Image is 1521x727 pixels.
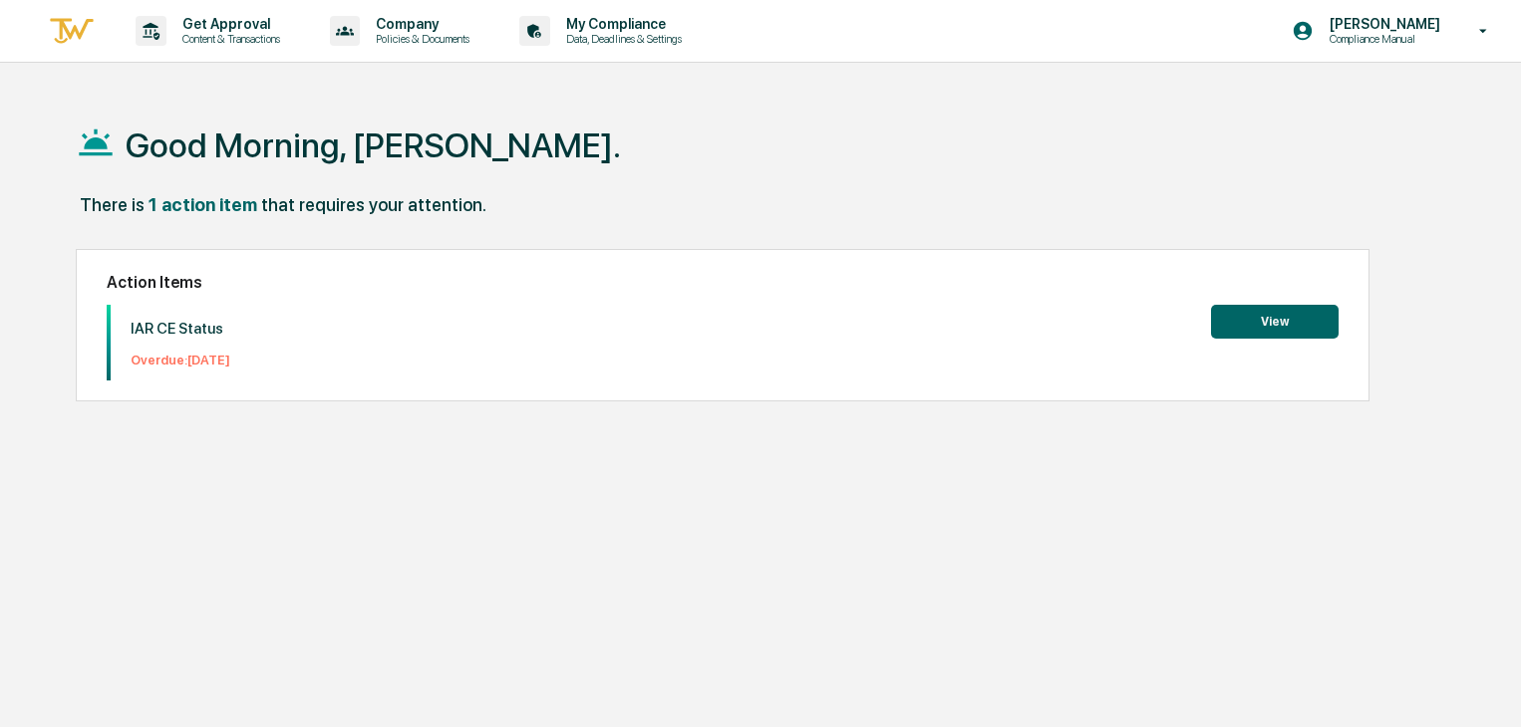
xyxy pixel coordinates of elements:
[107,273,1339,292] h2: Action Items
[550,32,692,46] p: Data, Deadlines & Settings
[131,353,230,367] p: Overdue: [DATE]
[131,320,230,338] p: IAR CE Status
[149,194,257,215] div: 1 action item
[1314,16,1450,32] p: [PERSON_NAME]
[360,16,479,32] p: Company
[166,32,290,46] p: Content & Transactions
[166,16,290,32] p: Get Approval
[1314,32,1450,46] p: Compliance Manual
[126,125,621,165] h1: Good Morning, [PERSON_NAME].
[360,32,479,46] p: Policies & Documents
[550,16,692,32] p: My Compliance
[48,15,96,48] img: logo
[80,194,145,215] div: There is
[1211,305,1339,339] button: View
[1211,311,1339,330] a: View
[261,194,486,215] div: that requires your attention.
